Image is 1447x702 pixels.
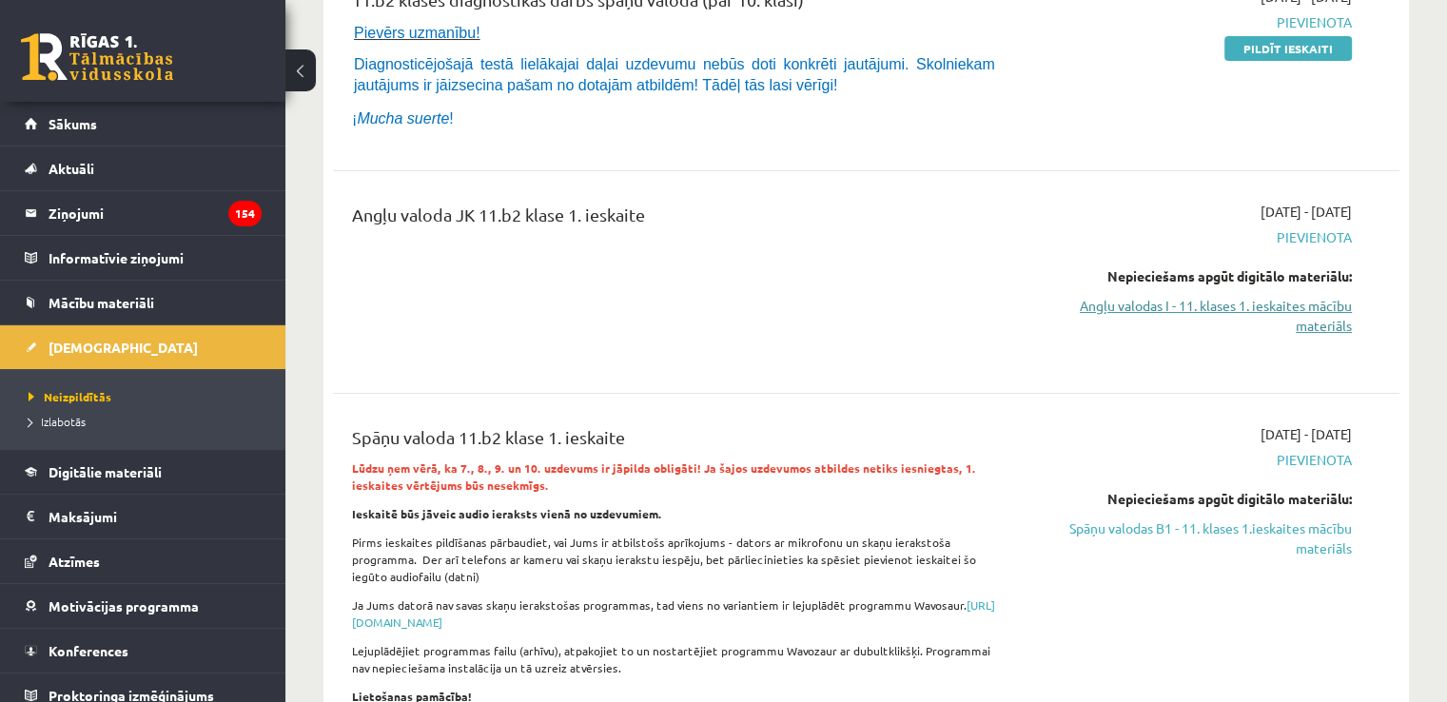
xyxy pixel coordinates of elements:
[29,389,111,404] span: Neizpildītās
[357,110,449,127] i: Mucha suerte
[1038,227,1352,247] span: Pievienota
[29,413,266,430] a: Izlabotās
[352,460,976,493] strong: Lūdzu ņem vērā, ka 7., 8., 9. un 10. uzdevums ir jāpilda obligāti! Ja šajos uzdevumos atbildes ne...
[354,25,480,41] span: Pievērs uzmanību!
[25,146,262,190] a: Aktuāli
[49,160,94,177] span: Aktuāli
[49,463,162,480] span: Digitālie materiāli
[49,339,198,356] span: [DEMOGRAPHIC_DATA]
[25,325,262,369] a: [DEMOGRAPHIC_DATA]
[25,281,262,324] a: Mācību materiāli
[352,534,1009,585] p: Pirms ieskaites pildīšanas pārbaudiet, vai Jums ir atbilstošs aprīkojums - dators ar mikrofonu un...
[25,584,262,628] a: Motivācijas programma
[49,115,97,132] span: Sākums
[354,56,995,93] span: Diagnosticējošajā testā lielākajai daļai uzdevumu nebūs doti konkrēti jautājumi. Skolniekam jautā...
[352,597,995,630] a: [URL][DOMAIN_NAME]
[1038,450,1352,470] span: Pievienota
[352,110,454,127] span: ¡ !
[49,294,154,311] span: Mācību materiāli
[21,33,173,81] a: Rīgas 1. Tālmācības vidusskola
[352,506,662,521] strong: Ieskaitē būs jāveic audio ieraksts vienā no uzdevumiem.
[1038,518,1352,558] a: Spāņu valodas B1 - 11. klases 1.ieskaites mācību materiāls
[228,201,262,226] i: 154
[49,236,262,280] legend: Informatīvie ziņojumi
[1038,489,1352,509] div: Nepieciešams apgūt digitālo materiālu:
[1038,266,1352,286] div: Nepieciešams apgūt digitālo materiālu:
[25,450,262,494] a: Digitālie materiāli
[352,202,1009,237] div: Angļu valoda JK 11.b2 klase 1. ieskaite
[25,236,262,280] a: Informatīvie ziņojumi
[49,642,128,659] span: Konferences
[29,414,86,429] span: Izlabotās
[1261,202,1352,222] span: [DATE] - [DATE]
[25,629,262,673] a: Konferences
[25,495,262,538] a: Maksājumi
[352,642,1009,676] p: Lejuplādējiet programmas failu (arhīvu), atpakojiet to un nostartējiet programmu Wavozaur ar dubu...
[25,102,262,146] a: Sākums
[352,424,1009,459] div: Spāņu valoda 11.b2 klase 1. ieskaite
[1038,296,1352,336] a: Angļu valodas I - 11. klases 1. ieskaites mācību materiāls
[49,495,262,538] legend: Maksājumi
[49,597,199,614] span: Motivācijas programma
[1038,12,1352,32] span: Pievienota
[1224,36,1352,61] a: Pildīt ieskaiti
[49,191,262,235] legend: Ziņojumi
[352,596,1009,631] p: Ja Jums datorā nav savas skaņu ierakstošas programmas, tad viens no variantiem ir lejuplādēt prog...
[29,388,266,405] a: Neizpildītās
[25,539,262,583] a: Atzīmes
[25,191,262,235] a: Ziņojumi154
[1261,424,1352,444] span: [DATE] - [DATE]
[49,553,100,570] span: Atzīmes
